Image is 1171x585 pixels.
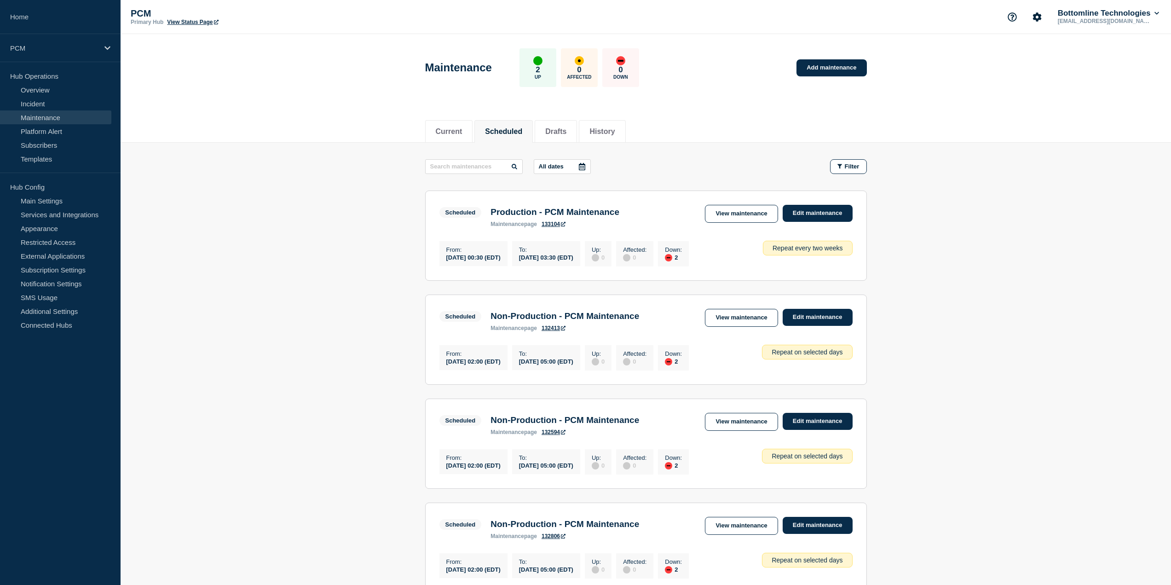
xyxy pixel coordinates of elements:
[665,253,682,261] div: 2
[445,313,476,320] div: Scheduled
[665,254,672,261] div: down
[623,254,630,261] div: disabled
[613,75,628,80] p: Down
[623,350,646,357] p: Affected :
[592,462,599,469] div: disabled
[542,429,565,435] a: 132594
[445,417,476,424] div: Scheduled
[763,241,853,255] div: Repeat every two weeks
[446,454,501,461] p: From :
[446,253,501,261] div: [DATE] 00:30 (EDT)
[519,454,573,461] p: To :
[665,565,682,573] div: 2
[446,357,501,365] div: [DATE] 02:00 (EDT)
[490,429,537,435] p: page
[1003,7,1022,27] button: Support
[623,358,630,365] div: disabled
[783,413,853,430] a: Edit maintenance
[665,350,682,357] p: Down :
[845,163,860,170] span: Filter
[490,325,537,331] p: page
[623,357,646,365] div: 0
[592,246,605,253] p: Up :
[665,454,682,461] p: Down :
[446,461,501,469] div: [DATE] 02:00 (EDT)
[567,75,591,80] p: Affected
[665,246,682,253] p: Down :
[10,44,98,52] p: PCM
[445,521,476,528] div: Scheduled
[490,533,524,539] span: maintenance
[592,358,599,365] div: disabled
[830,159,867,174] button: Filter
[542,325,565,331] a: 132413
[535,75,541,80] p: Up
[592,454,605,461] p: Up :
[485,127,522,136] button: Scheduled
[131,19,163,25] p: Primary Hub
[623,461,646,469] div: 0
[534,159,591,174] button: All dates
[490,221,524,227] span: maintenance
[665,462,672,469] div: down
[539,163,564,170] p: All dates
[490,533,537,539] p: page
[519,558,573,565] p: To :
[446,246,501,253] p: From :
[1027,7,1047,27] button: Account settings
[592,357,605,365] div: 0
[783,309,853,326] a: Edit maintenance
[519,357,573,365] div: [DATE] 05:00 (EDT)
[618,65,623,75] p: 0
[519,350,573,357] p: To :
[705,205,778,223] a: View maintenance
[1056,18,1152,24] p: [EMAIL_ADDRESS][DOMAIN_NAME]
[616,56,625,65] div: down
[490,311,639,321] h3: Non-Production - PCM Maintenance
[1056,9,1161,18] button: Bottomline Technologies
[623,565,646,573] div: 0
[446,350,501,357] p: From :
[665,358,672,365] div: down
[577,65,581,75] p: 0
[783,517,853,534] a: Edit maintenance
[783,205,853,222] a: Edit maintenance
[623,462,630,469] div: disabled
[623,253,646,261] div: 0
[762,553,852,568] div: Repeat on selected days
[592,254,599,261] div: disabled
[490,207,619,217] h3: Production - PCM Maintenance
[665,461,682,469] div: 2
[490,221,537,227] p: page
[490,429,524,435] span: maintenance
[519,461,573,469] div: [DATE] 05:00 (EDT)
[425,61,492,74] h1: Maintenance
[762,345,852,359] div: Repeat on selected days
[542,533,565,539] a: 132806
[623,246,646,253] p: Affected :
[425,159,523,174] input: Search maintenances
[436,127,462,136] button: Current
[533,56,542,65] div: up
[705,309,778,327] a: View maintenance
[490,415,639,425] h3: Non-Production - PCM Maintenance
[575,56,584,65] div: affected
[623,566,630,573] div: disabled
[705,413,778,431] a: View maintenance
[490,325,524,331] span: maintenance
[796,59,866,76] a: Add maintenance
[519,253,573,261] div: [DATE] 03:30 (EDT)
[665,558,682,565] p: Down :
[705,517,778,535] a: View maintenance
[446,565,501,573] div: [DATE] 02:00 (EDT)
[623,558,646,565] p: Affected :
[592,558,605,565] p: Up :
[589,127,615,136] button: History
[592,253,605,261] div: 0
[545,127,566,136] button: Drafts
[131,8,315,19] p: PCM
[665,357,682,365] div: 2
[536,65,540,75] p: 2
[446,558,501,565] p: From :
[592,565,605,573] div: 0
